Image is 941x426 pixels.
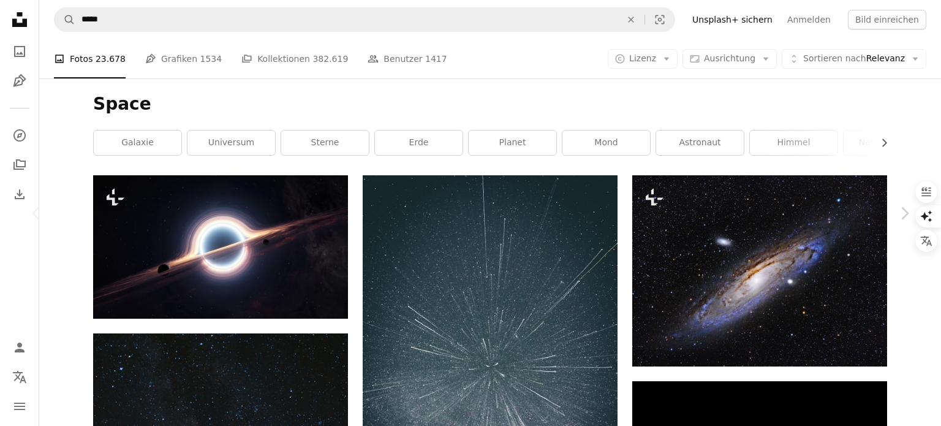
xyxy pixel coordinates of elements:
[94,131,181,155] a: Galaxie
[7,153,32,177] a: Kollektionen
[562,131,650,155] a: Mond
[803,53,905,65] span: Relevanz
[645,8,675,31] button: Visuelle Suche
[7,335,32,360] a: Anmelden / Registrieren
[241,39,348,78] a: Kollektionen 382.619
[200,52,222,66] span: 1534
[618,8,644,31] button: Löschen
[844,131,931,155] a: Nachthimmel
[873,131,887,155] button: Liste nach rechts verschieben
[750,131,837,155] a: Himmel
[629,53,656,63] span: Lizenz
[782,49,926,69] button: Sortieren nachRelevanz
[93,175,348,319] img: Eine künstlerische Darstellung eines Schwarzen Lochs im Weltraum
[608,49,678,69] button: Lizenz
[93,93,887,115] h1: Space
[55,8,75,31] button: Unsplash suchen
[469,131,556,155] a: Planet
[7,69,32,93] a: Grafiken
[312,52,348,66] span: 382.619
[281,131,369,155] a: Sterne
[363,360,618,371] a: timelapse photography of warped lines
[632,175,887,367] img: Eine Galaxie im Weltraum
[7,365,32,389] button: Sprache
[848,10,926,29] button: Bild einreichen
[54,7,675,32] form: Finden Sie Bildmaterial auf der ganzen Webseite
[685,10,780,29] a: Unsplash+ sichern
[803,53,866,63] span: Sortieren nach
[867,154,941,272] a: Weiter
[780,10,838,29] a: Anmelden
[7,123,32,148] a: Entdecken
[7,394,32,419] button: Menü
[145,39,222,78] a: Grafiken 1534
[656,131,744,155] a: Astronaut
[704,53,755,63] span: Ausrichtung
[7,39,32,64] a: Fotos
[375,131,463,155] a: Erde
[93,241,348,252] a: Eine künstlerische Darstellung eines Schwarzen Lochs im Weltraum
[368,39,447,78] a: Benutzer 1417
[187,131,275,155] a: Universum
[425,52,447,66] span: 1417
[682,49,777,69] button: Ausrichtung
[632,265,887,276] a: Eine Galaxie im Weltraum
